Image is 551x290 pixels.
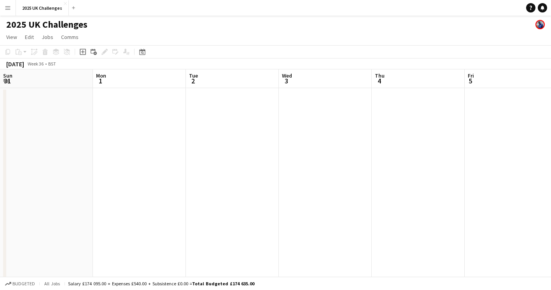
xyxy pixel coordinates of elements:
a: Edit [22,32,37,42]
span: 1 [95,76,106,85]
span: Tue [189,72,198,79]
span: All jobs [43,281,61,286]
span: 4 [374,76,385,85]
span: Week 36 [26,61,45,67]
app-user-avatar: Andy Baker [535,20,545,29]
button: Budgeted [4,279,36,288]
div: BST [48,61,56,67]
button: 2025 UK Challenges [16,0,69,16]
a: Jobs [38,32,56,42]
span: Sun [3,72,12,79]
h1: 2025 UK Challenges [6,19,87,30]
a: Comms [58,32,82,42]
span: Comms [61,34,79,41]
span: 5 [467,76,474,85]
span: Wed [282,72,292,79]
span: 2 [188,76,198,85]
a: View [3,32,20,42]
span: 31 [2,76,12,85]
div: Salary £174 095.00 + Expenses £540.00 + Subsistence £0.00 = [68,281,254,286]
span: Total Budgeted £174 635.00 [192,281,254,286]
span: Thu [375,72,385,79]
span: 3 [281,76,292,85]
span: Edit [25,34,34,41]
div: [DATE] [6,60,24,68]
span: View [6,34,17,41]
span: Fri [468,72,474,79]
span: Mon [96,72,106,79]
span: Jobs [42,34,53,41]
span: Budgeted [12,281,35,286]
